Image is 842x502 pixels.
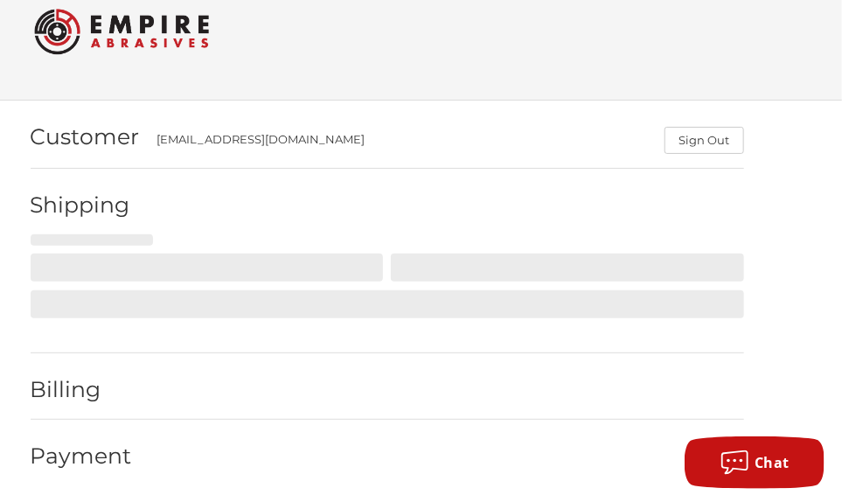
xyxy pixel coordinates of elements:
h2: Customer [31,123,140,150]
h2: Payment [31,443,133,470]
span: Chat [755,453,790,472]
h2: Billing [31,376,133,403]
h2: Shipping [31,192,133,219]
button: Sign Out [665,127,744,154]
button: Chat [685,436,825,489]
div: [EMAIL_ADDRESS][DOMAIN_NAME] [157,131,647,154]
